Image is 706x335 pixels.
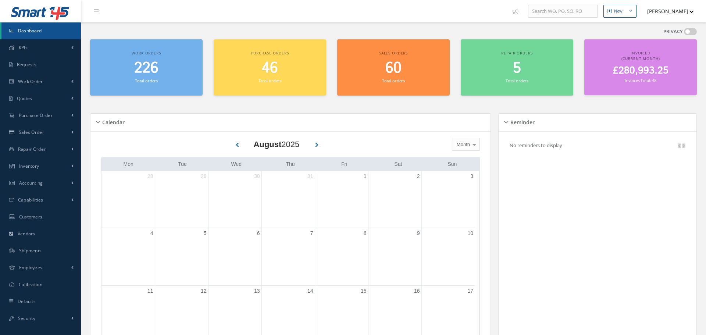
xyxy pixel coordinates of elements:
span: Purchase orders [251,50,289,56]
span: Inventory [19,163,39,169]
small: Total orders [506,78,528,83]
small: Invoices Total: 48 [625,78,656,83]
span: Month [455,141,470,148]
small: Total orders [258,78,281,83]
span: Sales orders [379,50,408,56]
span: 46 [262,58,278,79]
span: Invoiced [631,50,650,56]
span: 226 [134,58,158,79]
button: New [603,5,637,18]
a: August 4, 2025 [149,228,155,239]
a: August 5, 2025 [202,228,208,239]
a: Sales orders 60 Total orders [337,39,450,96]
a: August 11, 2025 [146,286,155,296]
span: 60 [385,58,402,79]
span: Sales Order [19,129,44,135]
td: August 6, 2025 [208,228,261,286]
button: [PERSON_NAME] [640,4,694,18]
h5: Reminder [508,117,535,126]
td: August 5, 2025 [155,228,208,286]
span: Employees [19,264,43,271]
a: August 13, 2025 [253,286,261,296]
span: £280,993.25 [613,64,668,78]
a: August 6, 2025 [256,228,261,239]
td: August 10, 2025 [421,228,475,286]
span: Security [18,315,35,321]
span: Work orders [132,50,161,56]
span: Shipments [19,247,42,254]
span: KPIs [19,44,28,51]
a: August 7, 2025 [309,228,315,239]
h5: Calendar [100,117,125,126]
a: August 16, 2025 [413,286,421,296]
a: August 9, 2025 [416,228,421,239]
td: August 9, 2025 [368,228,421,286]
span: Capabilities [18,197,43,203]
a: August 3, 2025 [469,171,475,182]
a: August 2, 2025 [416,171,421,182]
p: No reminders to display [510,142,562,149]
td: August 1, 2025 [315,171,368,228]
input: Search WO, PO, SO, RO [528,5,598,18]
small: Total orders [135,78,158,83]
td: August 2, 2025 [368,171,421,228]
a: Work orders 226 Total orders [90,39,203,96]
a: August 15, 2025 [359,286,368,296]
a: Dashboard [1,22,81,39]
span: Repair orders [501,50,532,56]
span: Accounting [19,180,43,186]
a: August 12, 2025 [199,286,208,296]
a: Wednesday [229,160,243,169]
a: Sunday [446,160,458,169]
div: New [614,8,623,14]
a: Invoiced (Current Month) £280,993.25 Invoices Total: 48 [584,39,697,95]
td: August 7, 2025 [261,228,315,286]
td: August 4, 2025 [101,228,155,286]
a: July 31, 2025 [306,171,315,182]
a: August 1, 2025 [362,171,368,182]
a: July 29, 2025 [199,171,208,182]
td: July 28, 2025 [101,171,155,228]
a: August 8, 2025 [362,228,368,239]
a: Purchase orders 46 Total orders [214,39,326,96]
label: PRIVACY [663,28,683,35]
a: July 30, 2025 [253,171,261,182]
td: July 29, 2025 [155,171,208,228]
b: August [254,140,282,149]
td: July 31, 2025 [261,171,315,228]
span: Dashboard [18,28,42,34]
span: Vendors [18,231,35,237]
td: July 30, 2025 [208,171,261,228]
small: Total orders [382,78,405,83]
span: Calibration [19,281,42,288]
span: Customers [19,214,43,220]
span: Work Order [18,78,43,85]
a: Friday [340,160,349,169]
span: (Current Month) [621,56,660,61]
a: August 14, 2025 [306,286,315,296]
span: Defaults [18,298,36,304]
span: Requests [17,61,36,68]
a: August 10, 2025 [466,228,475,239]
a: Monday [122,160,135,169]
a: Saturday [393,160,403,169]
a: July 28, 2025 [146,171,155,182]
td: August 8, 2025 [315,228,368,286]
a: Thursday [284,160,296,169]
span: 5 [513,58,521,79]
a: August 17, 2025 [466,286,475,296]
span: Quotes [17,95,32,101]
td: August 3, 2025 [421,171,475,228]
a: Repair orders 5 Total orders [461,39,573,96]
div: 2025 [254,138,300,150]
a: Tuesday [176,160,188,169]
span: Repair Order [18,146,46,152]
span: Purchase Order [19,112,53,118]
